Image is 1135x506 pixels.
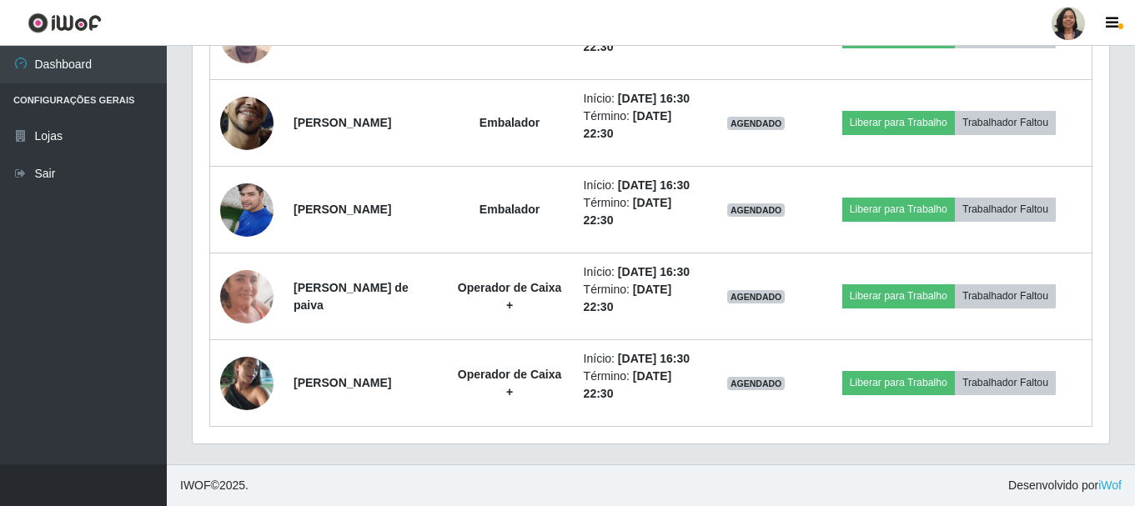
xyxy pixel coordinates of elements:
[480,203,540,216] strong: Embalador
[955,284,1056,308] button: Trabalhador Faltou
[28,13,102,33] img: CoreUI Logo
[1098,478,1122,492] a: iWof
[842,111,955,134] button: Liberar para Trabalho
[584,90,696,108] li: Início:
[220,238,274,354] img: 1747589224615.jpeg
[220,63,274,182] img: 1755034904390.jpeg
[727,117,786,130] span: AGENDADO
[584,177,696,194] li: Início:
[480,116,540,129] strong: Embalador
[294,376,391,389] strong: [PERSON_NAME]
[458,368,562,398] strong: Operador de Caixa +
[584,350,696,368] li: Início:
[727,290,786,303] span: AGENDADO
[458,281,562,312] strong: Operador de Caixa +
[294,203,391,216] strong: [PERSON_NAME]
[618,178,690,192] time: [DATE] 16:30
[294,281,409,312] strong: [PERSON_NAME] de paiva
[618,92,690,105] time: [DATE] 16:30
[955,371,1056,394] button: Trabalhador Faltou
[584,194,696,229] li: Término:
[180,477,249,494] span: © 2025 .
[842,284,955,308] button: Liberar para Trabalho
[584,281,696,316] li: Término:
[220,323,274,444] img: 1746543274718.jpeg
[727,203,786,217] span: AGENDADO
[842,198,955,221] button: Liberar para Trabalho
[584,108,696,143] li: Término:
[618,352,690,365] time: [DATE] 16:30
[584,263,696,281] li: Início:
[727,377,786,390] span: AGENDADO
[584,368,696,403] li: Término:
[955,111,1056,134] button: Trabalhador Faltou
[955,198,1056,221] button: Trabalhador Faltou
[294,116,391,129] strong: [PERSON_NAME]
[180,478,211,492] span: IWOF
[618,265,690,278] time: [DATE] 16:30
[1008,477,1122,494] span: Desenvolvido por
[220,174,274,245] img: 1749417925528.jpeg
[842,371,955,394] button: Liberar para Trabalho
